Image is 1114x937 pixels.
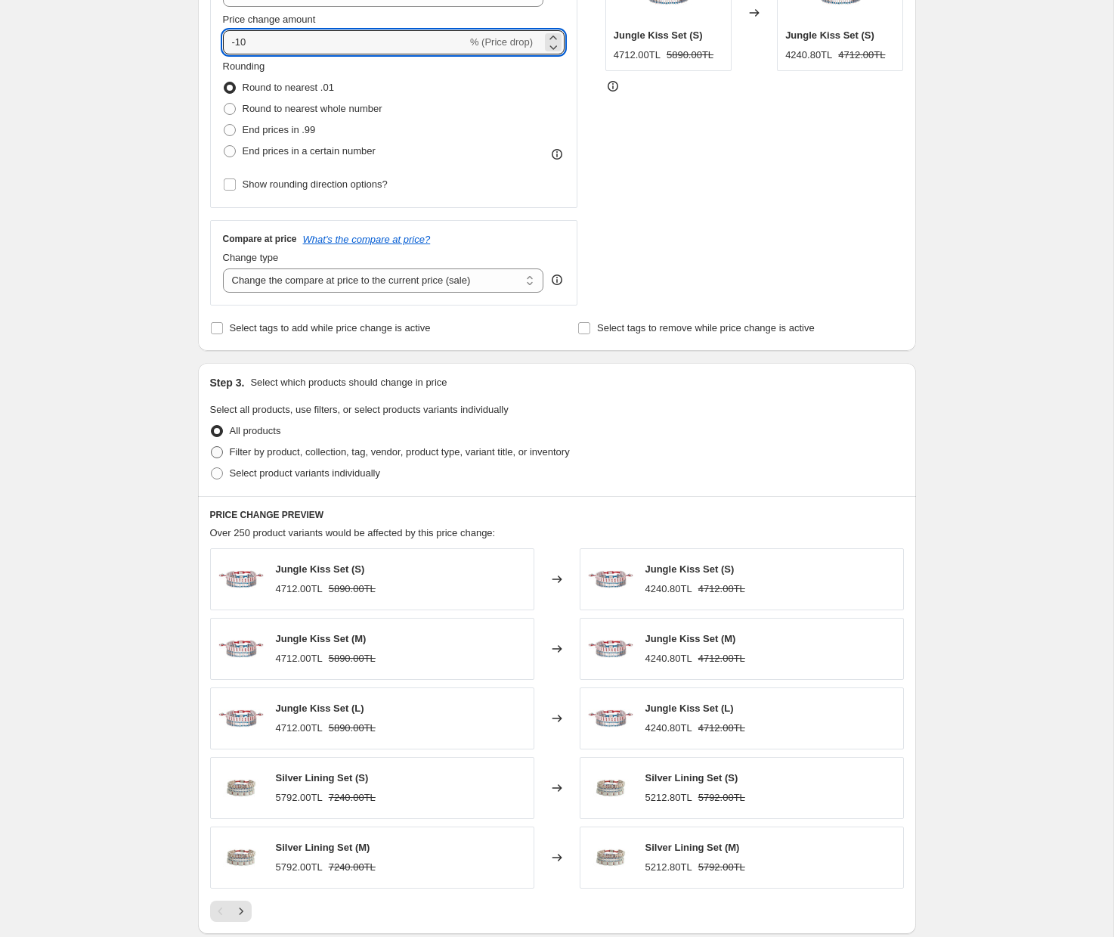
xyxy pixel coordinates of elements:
span: Silver Lining Set (S) [276,772,369,783]
span: Jungle Kiss Set (S) [614,29,703,41]
span: 5792.00TL [698,861,745,873]
span: Select tags to remove while price change is active [597,322,815,334]
span: 5212.80TL [645,792,692,803]
span: Jungle Kiss Set (L) [645,703,734,714]
span: Jungle Kiss Set (M) [645,633,736,644]
span: 4240.80TL [645,583,692,594]
span: 5890.00TL [667,49,713,61]
span: Silver Lining Set (M) [645,842,740,853]
span: 4712.00TL [276,722,323,734]
span: 4712.00TL [698,583,745,594]
span: 7240.00TL [329,792,376,803]
span: 5212.80TL [645,861,692,873]
img: 32_80x.jpg [588,765,633,811]
span: Over 250 product variants would be affected by this price change: [210,527,496,538]
span: Silver Lining Set (S) [645,772,738,783]
span: Change type [223,252,279,263]
img: 32_80x.jpg [218,835,264,880]
img: 32_80x.jpg [218,765,264,811]
nav: Pagination [210,901,252,922]
h2: Step 3. [210,375,245,390]
img: 5596527-12_80x.webp [588,626,633,672]
span: 4240.80TL [645,653,692,664]
span: 4712.00TL [838,49,885,61]
img: 5596527-12_80x.webp [218,557,264,602]
span: Select all products, use filters, or select products variants individually [210,404,509,415]
span: Round to nearest .01 [243,82,334,93]
span: 4712.00TL [614,49,661,61]
span: Round to nearest whole number [243,103,382,114]
span: Silver Lining Set (M) [276,842,370,853]
p: Select which products should change in price [250,375,447,390]
span: 4712.00TL [276,653,323,664]
div: help [549,272,565,287]
span: % (Price drop) [470,36,533,48]
span: End prices in a certain number [243,145,376,157]
h6: PRICE CHANGE PREVIEW [210,509,904,521]
input: -15 [223,30,467,54]
img: 5596527-12_80x.webp [218,696,264,741]
img: 5596527-12_80x.webp [588,696,633,741]
span: 4712.00TL [276,583,323,594]
img: 5596527-12_80x.webp [588,557,633,602]
span: 5890.00TL [329,722,376,734]
span: Select product variants individually [230,467,380,479]
span: Jungle Kiss Set (S) [276,563,365,575]
span: Filter by product, collection, tag, vendor, product type, variant title, or inventory [230,446,570,458]
span: 4240.80TL [645,722,692,734]
span: All products [230,425,281,436]
span: End prices in .99 [243,124,316,135]
img: 5596527-12_80x.webp [218,626,264,672]
span: 5890.00TL [329,653,376,664]
span: 5792.00TL [276,792,323,803]
span: Show rounding direction options? [243,178,388,190]
button: What's the compare at price? [303,234,431,245]
span: Select tags to add while price change is active [230,322,431,334]
span: Price change amount [223,14,316,25]
span: 5890.00TL [329,583,376,594]
span: Jungle Kiss Set (S) [645,563,735,575]
span: 4240.80TL [785,49,832,61]
img: 32_80x.jpg [588,835,633,880]
button: Next [231,901,252,922]
span: 7240.00TL [329,861,376,873]
span: 4712.00TL [698,653,745,664]
span: Rounding [223,61,265,72]
span: 5792.00TL [276,861,323,873]
span: Jungle Kiss Set (S) [785,29,874,41]
h3: Compare at price [223,233,297,245]
span: 5792.00TL [698,792,745,803]
span: Jungle Kiss Set (M) [276,633,367,644]
span: 4712.00TL [698,722,745,734]
span: Jungle Kiss Set (L) [276,703,364,714]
